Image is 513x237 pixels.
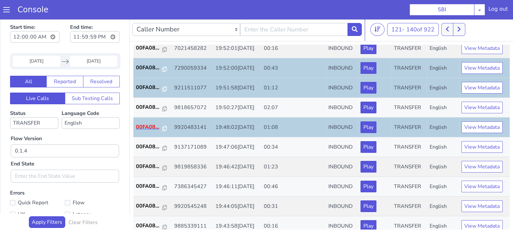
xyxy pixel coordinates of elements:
td: 00:31 [261,179,325,198]
p: 00FA08... [136,184,163,192]
input: Enter the Flow Version ID [11,127,119,140]
td: 19:46:42[DATE] [213,139,261,159]
button: View Metadata [461,163,503,175]
button: Play [360,183,376,194]
button: Play [360,104,376,115]
label: Status [10,92,58,111]
label: UX [10,192,65,201]
td: English [427,21,458,40]
td: 00:16 [261,198,325,218]
a: Console [10,5,56,14]
td: 19:47:06[DATE] [213,119,261,139]
a: 00FA08... [136,66,169,73]
div: Log out [488,5,508,16]
td: 9137171089 [172,119,213,139]
input: Enter the Caller Number [240,5,348,18]
td: TRANSFER [391,139,427,159]
label: Flow Version [11,117,42,125]
td: TRANSFER [391,159,427,179]
td: TRANSFER [391,179,427,198]
td: 19:48:02[DATE] [213,100,261,119]
button: 121- 140of 922 [387,5,439,18]
td: English [427,179,458,198]
a: 00FA08... [136,105,169,113]
td: English [427,60,458,80]
label: Flow [65,180,120,189]
td: 01:08 [261,100,325,119]
td: 9818657072 [172,80,213,100]
label: Quick Report [10,180,65,189]
td: 7386345427 [172,159,213,179]
td: INBOUND [326,40,358,60]
select: Language Code [62,99,120,111]
a: 00FA08... [136,204,169,212]
td: 19:52:00[DATE] [213,40,261,60]
td: 19:50:27[DATE] [213,80,261,100]
a: 00FA08... [136,46,169,54]
button: View Metadata [461,123,503,135]
td: TRANSFER [391,40,427,60]
span: 140 of 922 [406,8,434,16]
a: 00FA08... [136,26,169,34]
p: 00FA08... [136,145,163,152]
button: Reported [46,58,83,70]
td: INBOUND [326,139,358,159]
button: View Metadata [461,44,503,56]
td: 9211511077 [172,60,213,80]
a: 00FA08... [136,125,169,133]
button: Play [360,44,376,56]
input: End time: [70,13,120,25]
td: English [427,159,458,179]
td: English [427,198,458,218]
p: 00FA08... [136,46,163,54]
td: 19:52:01[DATE] [213,21,261,40]
a: 00FA08... [136,184,169,192]
button: Play [360,84,376,96]
input: End Date [70,38,117,49]
button: View Metadata [461,183,503,194]
td: INBOUND [326,159,358,179]
a: 00FA08... [136,145,169,152]
button: View Metadata [461,143,503,155]
button: Play [360,25,376,36]
td: 9920545248 [172,179,213,198]
td: 01:12 [261,60,325,80]
h6: Clear Filters [68,202,98,208]
td: English [427,119,458,139]
td: 9920483141 [172,100,213,119]
td: INBOUND [326,198,358,218]
td: TRANSFER [391,100,427,119]
button: Live Calls [10,75,65,86]
p: 00FA08... [136,26,163,34]
button: Sub Testing Calls [65,75,120,86]
td: English [427,40,458,60]
td: 19:51:58[DATE] [213,60,261,80]
input: Start Date [13,38,60,49]
td: 19:44:05[DATE] [213,179,261,198]
p: 00FA08... [136,125,163,133]
td: TRANSFER [391,198,427,218]
label: End time: [70,4,120,27]
td: 7290059334 [172,40,213,60]
input: Enter the End State Value [11,152,119,165]
td: 00:16 [261,21,325,40]
td: 19:46:11[DATE] [213,159,261,179]
label: Latency [65,192,120,201]
button: View Metadata [461,64,503,76]
td: 19:43:58[DATE] [213,198,261,218]
td: 00:46 [261,159,325,179]
button: Apply Filters [29,198,65,210]
input: Start time: [10,13,60,25]
p: 00FA08... [136,204,163,212]
button: View Metadata [461,104,503,115]
p: 00FA08... [136,105,163,113]
td: 01:23 [261,139,325,159]
a: 00FA08... [136,164,169,172]
td: English [427,80,458,100]
button: View Metadata [461,25,503,36]
td: TRANSFER [391,60,427,80]
p: 00FA08... [136,164,163,172]
p: 00FA08... [136,85,163,93]
a: 00FA08... [136,85,169,93]
td: 02:07 [261,80,325,100]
